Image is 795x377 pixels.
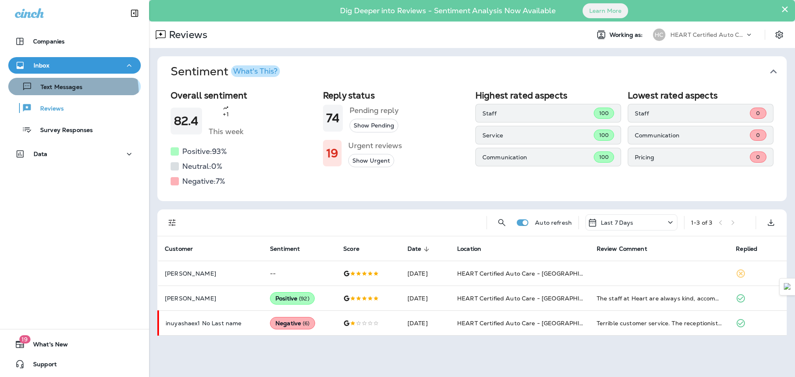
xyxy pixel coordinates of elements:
p: inuyashaex1 No Last name [166,320,257,327]
span: HEART Certified Auto Care - [GEOGRAPHIC_DATA] [457,270,606,277]
button: Reviews [8,99,141,117]
h1: 74 [326,111,340,125]
h1: Sentiment [171,65,280,79]
p: Staff [482,110,594,117]
button: Show Urgent [348,154,394,168]
div: Negative [270,317,315,329]
button: Support [8,356,141,372]
h1: 19 [326,146,338,160]
span: 0 [756,154,760,161]
button: SentimentWhat's This? [164,56,793,87]
td: -- [263,261,337,286]
span: Location [457,245,492,253]
p: HEART Certified Auto Care [670,31,745,38]
button: Text Messages [8,78,141,95]
p: [PERSON_NAME] [165,295,257,302]
button: 19What's New [8,336,141,353]
span: ( 92 ) [299,295,309,302]
button: Search Reviews [494,214,510,231]
span: 0 [756,110,760,117]
span: Customer [165,245,193,252]
p: Reviews [166,29,207,41]
p: Auto refresh [535,219,572,226]
span: HEART Certified Auto Care - [GEOGRAPHIC_DATA] [457,319,606,327]
td: [DATE] [401,261,450,286]
p: Pricing [635,154,750,161]
p: Service [482,132,594,139]
span: HEART Certified Auto Care - [GEOGRAPHIC_DATA] [457,295,606,302]
div: SentimentWhat's This? [157,87,787,201]
h2: Lowest rated aspects [628,90,773,101]
div: The staff at Heart are always kind, accommodating, and honest with everything when we bring our c... [597,294,723,303]
p: +1 [223,111,229,118]
button: Data [8,146,141,162]
h1: 82.4 [174,114,199,128]
span: Replied [736,245,768,253]
span: Sentiment [270,245,311,253]
span: Score [343,245,370,253]
p: Companies [33,38,65,45]
button: Companies [8,33,141,50]
h5: Positive: 93 % [182,145,227,158]
span: 19 [19,335,30,343]
h5: This week [209,125,243,138]
span: ( 6 ) [303,320,309,327]
button: Settings [772,27,787,42]
div: Terrible customer service. The receptionist is a despotic person who is not interested in satisfy... [597,319,723,327]
button: Show Pending [349,119,398,132]
p: Text Messages [32,84,82,91]
span: Review Comment [597,245,647,252]
p: [PERSON_NAME] [165,270,257,277]
span: Working as: [609,31,645,38]
span: Sentiment [270,245,300,252]
p: Data [34,151,48,157]
p: Survey Responses [32,127,93,134]
td: [DATE] [401,311,450,336]
h5: Pending reply [349,104,399,117]
h5: Urgent reviews [348,139,402,152]
p: Dig Deeper into Reviews - Sentiment Analysis Now Available [316,10,580,12]
span: 100 [599,132,609,139]
td: [DATE] [401,286,450,311]
span: 100 [599,110,609,117]
span: 0 [756,132,760,139]
span: Score [343,245,359,252]
span: Date [407,245,422,252]
div: Positive [270,292,315,305]
div: What's This? [233,67,277,75]
h2: Highest rated aspects [475,90,621,101]
button: Learn More [583,3,628,18]
h5: Neutral: 0 % [182,160,222,173]
button: Export as CSV [763,214,779,231]
button: Survey Responses [8,121,141,138]
p: Communication [482,154,594,161]
span: Customer [165,245,204,253]
span: What's New [25,341,68,351]
h2: Reply status [323,90,469,101]
button: Close [781,2,789,16]
button: Filters [164,214,181,231]
div: HC [653,29,665,41]
p: Last 7 Days [601,219,634,226]
span: Location [457,245,481,252]
div: 1 - 3 of 3 [691,219,712,226]
span: Review Comment [597,245,658,253]
span: 100 [599,154,609,161]
span: Date [407,245,432,253]
button: Collapse Sidebar [123,5,146,22]
img: Detect Auto [784,283,791,291]
p: Reviews [32,105,64,113]
button: What's This? [231,65,280,77]
p: Inbox [34,62,49,69]
p: Communication [635,132,750,139]
h5: Negative: 7 % [182,175,225,188]
span: Support [25,361,57,371]
p: Staff [635,110,750,117]
span: Replied [736,245,757,252]
button: Inbox [8,57,141,74]
h2: Overall sentiment [171,90,316,101]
